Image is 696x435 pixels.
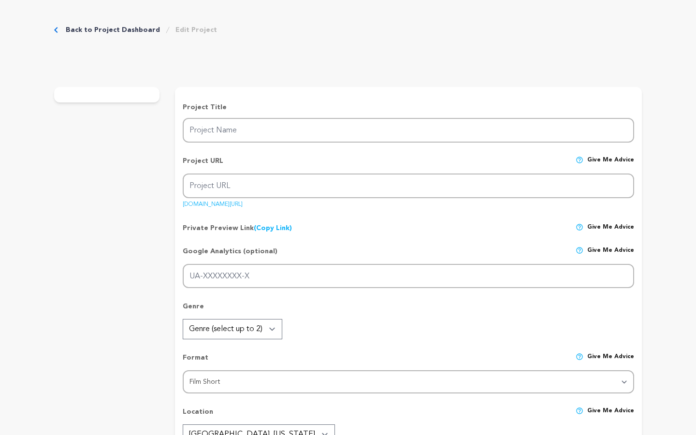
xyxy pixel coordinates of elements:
p: Location [183,407,213,424]
img: help-circle.svg [576,246,583,254]
p: Project URL [183,156,223,174]
a: [DOMAIN_NAME][URL] [183,198,243,207]
img: help-circle.svg [576,223,583,231]
span: Give me advice [587,156,634,174]
p: Google Analytics (optional) [183,246,277,264]
p: Project Title [183,102,634,112]
input: Project Name [183,118,634,143]
span: Give me advice [587,353,634,370]
p: Format [183,353,208,370]
p: Private Preview Link [183,223,292,233]
input: UA-XXXXXXXX-X [183,264,634,289]
a: (Copy Link) [254,225,292,232]
div: Breadcrumb [54,25,217,35]
img: help-circle.svg [576,353,583,361]
img: help-circle.svg [576,407,583,415]
span: Give me advice [587,407,634,424]
a: Edit Project [175,25,217,35]
a: Back to Project Dashboard [66,25,160,35]
span: Give me advice [587,223,634,233]
input: Project URL [183,174,634,198]
p: Genre [183,302,634,319]
img: help-circle.svg [576,156,583,164]
span: Give me advice [587,246,634,264]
